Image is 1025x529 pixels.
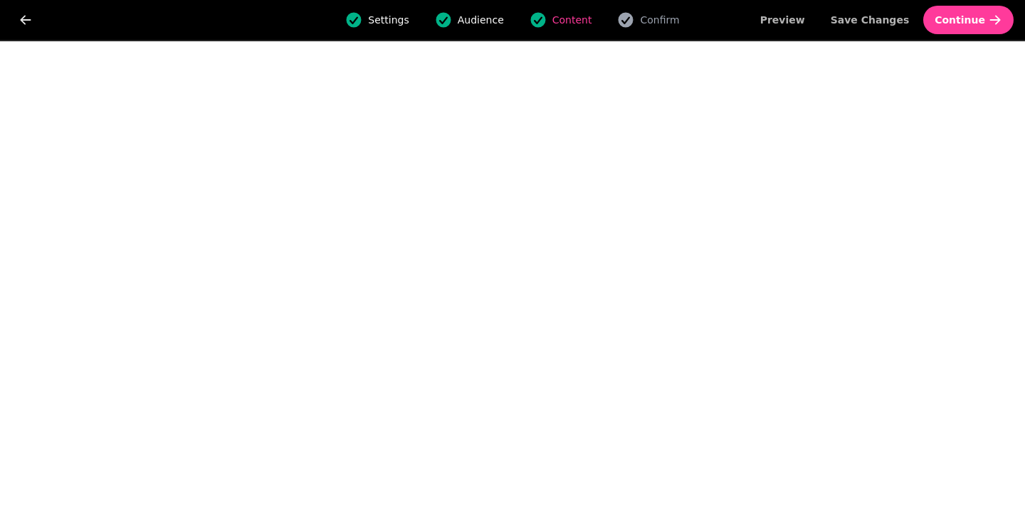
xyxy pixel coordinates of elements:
button: Continue [923,6,1014,34]
button: Preview [749,6,816,34]
button: Save Changes [819,6,921,34]
button: go back [11,6,40,34]
span: Confirm [640,13,679,27]
span: Preview [760,15,805,25]
span: Continue [935,15,985,25]
span: Content [552,13,592,27]
span: Audience [458,13,504,27]
span: Save Changes [831,15,910,25]
span: Settings [368,13,409,27]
